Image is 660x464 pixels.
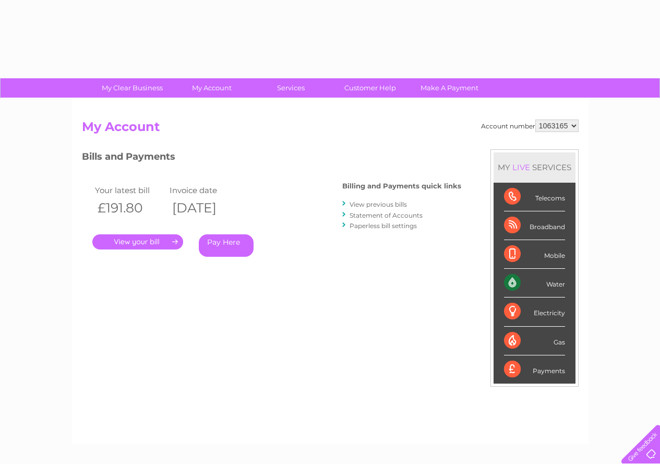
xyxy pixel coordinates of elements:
[350,222,417,230] a: Paperless bill settings
[169,78,255,98] a: My Account
[504,240,565,269] div: Mobile
[92,234,183,249] a: .
[167,197,242,219] th: [DATE]
[350,200,407,208] a: View previous bills
[494,152,575,182] div: MY SERVICES
[504,355,565,384] div: Payments
[504,211,565,240] div: Broadband
[89,78,175,98] a: My Clear Business
[504,327,565,355] div: Gas
[167,183,242,197] td: Invoice date
[327,78,413,98] a: Customer Help
[504,269,565,298] div: Water
[199,234,254,257] a: Pay Here
[350,211,423,219] a: Statement of Accounts
[504,183,565,211] div: Telecoms
[342,182,461,190] h4: Billing and Payments quick links
[82,149,461,168] h3: Bills and Payments
[406,78,493,98] a: Make A Payment
[481,120,579,132] div: Account number
[82,120,579,139] h2: My Account
[92,197,167,219] th: £191.80
[504,298,565,326] div: Electricity
[248,78,334,98] a: Services
[510,162,532,172] div: LIVE
[92,183,167,197] td: Your latest bill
